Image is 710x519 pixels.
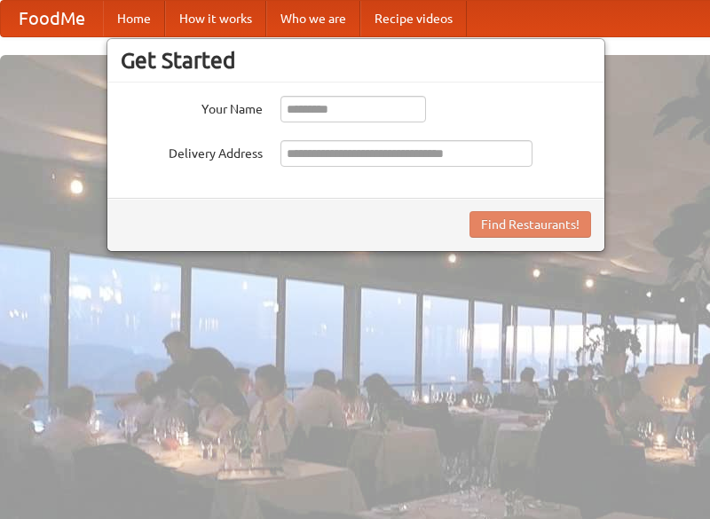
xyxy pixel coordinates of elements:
a: FoodMe [1,1,103,36]
button: Find Restaurants! [469,211,591,238]
a: How it works [165,1,266,36]
label: Your Name [121,96,263,118]
a: Recipe videos [360,1,467,36]
a: Home [103,1,165,36]
h3: Get Started [121,47,591,74]
label: Delivery Address [121,140,263,162]
a: Who we are [266,1,360,36]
